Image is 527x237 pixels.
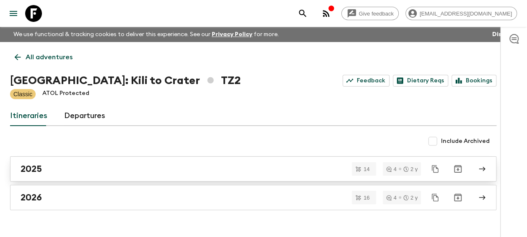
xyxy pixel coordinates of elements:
[386,195,396,200] div: 4
[5,5,22,22] button: menu
[294,5,311,22] button: search adventures
[441,137,490,145] span: Include Archived
[21,163,42,174] h2: 2025
[10,27,282,42] p: We use functional & tracking cookies to deliver this experience. See our for more.
[393,75,448,87] a: Dietary Reqs
[449,189,466,206] button: Archive
[10,156,496,182] a: 2025
[449,161,466,177] button: Archive
[358,166,374,172] span: 14
[386,166,396,172] div: 4
[42,89,89,99] p: ATOL Protected
[403,166,418,172] div: 2 y
[354,11,398,17] span: Give feedback
[358,195,374,200] span: 16
[212,32,252,37] a: Privacy Policy
[343,75,389,87] a: Feedback
[13,90,32,98] p: Classic
[10,185,496,210] a: 2026
[21,192,42,203] h2: 2026
[403,195,418,200] div: 2 y
[490,29,517,40] button: Dismiss
[428,190,443,205] button: Duplicate
[64,106,105,126] a: Departures
[405,7,517,20] div: [EMAIL_ADDRESS][DOMAIN_NAME]
[10,106,47,126] a: Itineraries
[10,72,241,89] h1: [GEOGRAPHIC_DATA]: Kili to Crater TZ2
[428,161,443,176] button: Duplicate
[26,52,73,62] p: All adventures
[452,75,496,87] a: Bookings
[341,7,399,20] a: Give feedback
[415,11,517,17] span: [EMAIL_ADDRESS][DOMAIN_NAME]
[10,49,77,66] a: All adventures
